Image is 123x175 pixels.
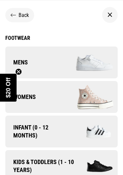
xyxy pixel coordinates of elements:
[62,81,118,113] img: Company
[5,3,25,23] button: Open LiveChat chat widget
[5,124,68,139] span: Infant (0 - 12 months)
[5,35,118,41] a: Footwear
[5,58,28,66] span: Mens
[68,118,118,145] img: Company
[5,46,118,78] a: Mens Company
[15,68,22,75] button: Close teaser
[5,77,12,98] span: $20 Off
[5,81,118,113] a: Womens Company
[5,116,118,147] a: Infant (0 - 12 months) Company
[62,47,118,78] img: Company
[5,158,75,174] span: Kids & Toddlers (1 - 10 years)
[5,93,36,101] span: Womens
[19,12,29,18] span: Back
